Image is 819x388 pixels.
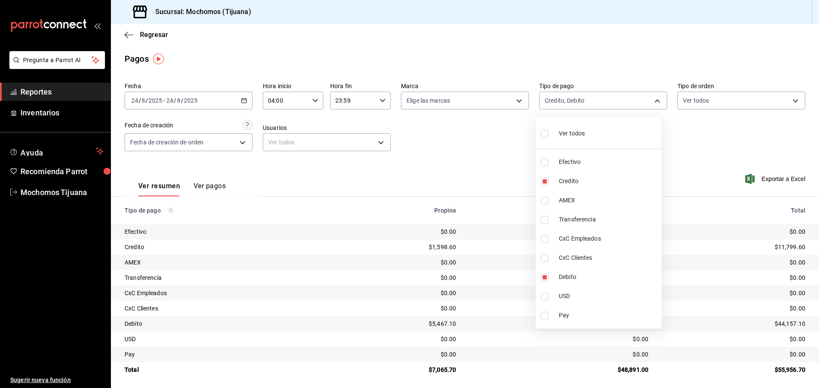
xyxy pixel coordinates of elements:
[559,273,658,282] span: Debito
[559,292,658,301] span: USD
[559,158,658,167] span: Efectivo
[559,311,658,320] span: Pay
[153,54,164,64] img: Tooltip marker
[559,129,585,138] span: Ver todos
[559,234,658,243] span: CxC Empleados
[559,215,658,224] span: Transferencia
[559,253,658,262] span: CxC Clientes
[559,196,658,205] span: AMEX
[559,177,658,186] span: Credito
